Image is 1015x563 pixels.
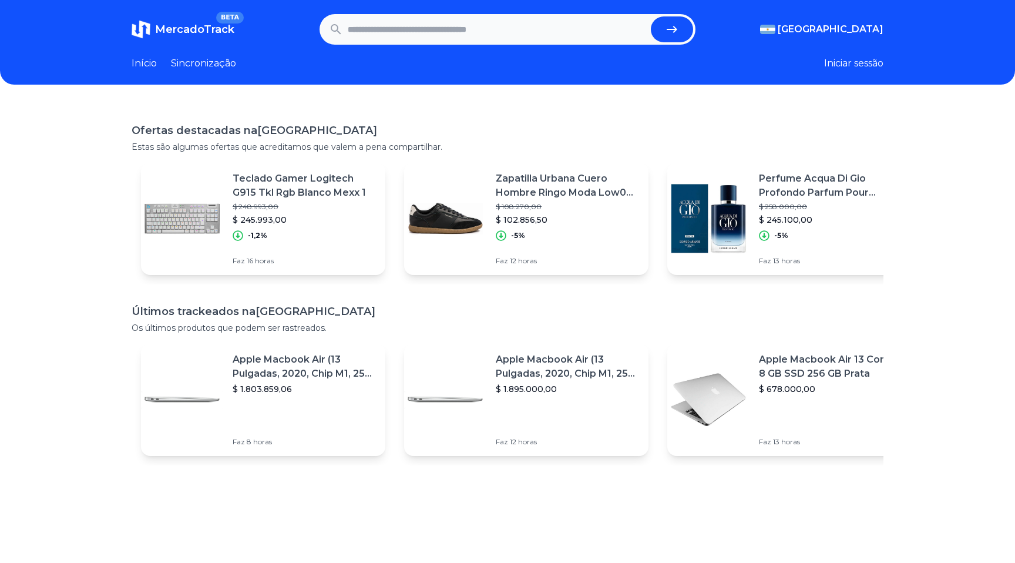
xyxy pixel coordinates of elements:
font: Últimos trackeados na [132,305,256,318]
font: Sincronização [171,58,236,69]
a: Imagem em destaqueTeclado Gamer Logitech G915 Tkl Rgb Blanco Mexx 1$ 248.993,00$ 245.993,00-1,2%F... [141,162,385,275]
img: Imagem em destaque [404,358,486,441]
font: $ 102.856,50 [496,215,547,225]
a: Início [132,56,157,71]
a: MercadoTrackBETA [132,20,234,39]
font: -5% [511,231,525,240]
img: Argentina [760,25,775,34]
font: $ 678.000,00 [759,384,815,394]
font: [GEOGRAPHIC_DATA] [778,24,883,35]
img: Imagem em destaque [667,177,750,260]
a: Sincronização [171,56,236,71]
font: 13 horas [773,256,800,265]
font: 16 horas [247,256,274,265]
img: Imagem em destaque [404,177,486,260]
font: -5% [774,231,788,240]
img: Imagem em destaque [667,358,750,441]
font: 13 horas [773,437,800,446]
img: Imagem em destaque [141,358,223,441]
font: Iniciar sessão [824,58,883,69]
font: $ 258.000,00 [759,202,807,211]
font: Faz [233,256,245,265]
a: Imagem em destaqueZapatilla Urbana Cuero Hombre Ringo Moda Low04 Voce$ 108.270,00$ 102.856,50-5%F... [404,162,648,275]
font: Perfume Acqua Di Gio Profondo Parfum Pour Homme 50ml 6c [759,173,876,212]
font: Faz [496,437,508,446]
font: $ 245.100,00 [759,215,812,225]
button: Iniciar sessão [824,56,883,71]
font: MercadoTrack [155,23,234,36]
font: 8 horas [247,437,272,446]
font: Faz [496,256,508,265]
font: Os últimos produtos que podem ser rastreados. [132,323,327,333]
font: -1,2% [248,231,267,240]
font: Estas são algumas ofertas que acreditamos que valem a pena compartilhar. [132,142,442,152]
font: $ 1.895.000,00 [496,384,557,394]
font: $ 1.803.859,06 [233,384,292,394]
a: Imagem em destaqueApple Macbook Air (13 Pulgadas, 2020, Chip M1, 256 Gb De Ssd, 8 Gb De Ram) - Pr... [404,343,648,456]
font: [GEOGRAPHIC_DATA] [257,124,377,137]
font: Zapatilla Urbana Cuero Hombre Ringo Moda Low04 Voce [496,173,633,212]
font: Faz [233,437,245,446]
a: Imagem em destaqueApple Macbook Air 13 Core I5 ​​8 GB SSD 256 GB Prata$ 678.000,00Faz 13 horas [667,343,912,456]
button: [GEOGRAPHIC_DATA] [760,22,883,36]
font: Início [132,58,157,69]
font: 12 horas [510,437,537,446]
font: Ofertas destacadas na [132,124,257,137]
img: MercadoTrack [132,20,150,39]
font: $ 248.993,00 [233,202,278,211]
font: Apple Macbook Air (13 Pulgadas, 2020, Chip M1, 256 Gb De Ssd, 8 Gb De Ram) - Prata [233,354,372,407]
font: Apple Macbook Air 13 Core I5 ​​8 GB SSD 256 GB Prata [759,354,902,379]
font: BETA [221,14,239,21]
font: $ 245.993,00 [233,215,287,225]
img: Imagem em destaque [141,177,223,260]
font: Teclado Gamer Logitech G915 Tkl Rgb Blanco Mexx 1 [233,173,366,198]
font: Faz [759,256,771,265]
font: [GEOGRAPHIC_DATA] [256,305,375,318]
font: $ 108.270,00 [496,202,542,211]
font: Apple Macbook Air (13 Pulgadas, 2020, Chip M1, 256 Gb De Ssd, 8 Gb De Ram) - Prata [496,354,635,407]
a: Imagem em destaquePerfume Acqua Di Gio Profondo Parfum Pour Homme 50ml 6c$ 258.000,00$ 245.100,00... [667,162,912,275]
font: 12 horas [510,256,537,265]
a: Imagem em destaqueApple Macbook Air (13 Pulgadas, 2020, Chip M1, 256 Gb De Ssd, 8 Gb De Ram) - Pr... [141,343,385,456]
font: Faz [759,437,771,446]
